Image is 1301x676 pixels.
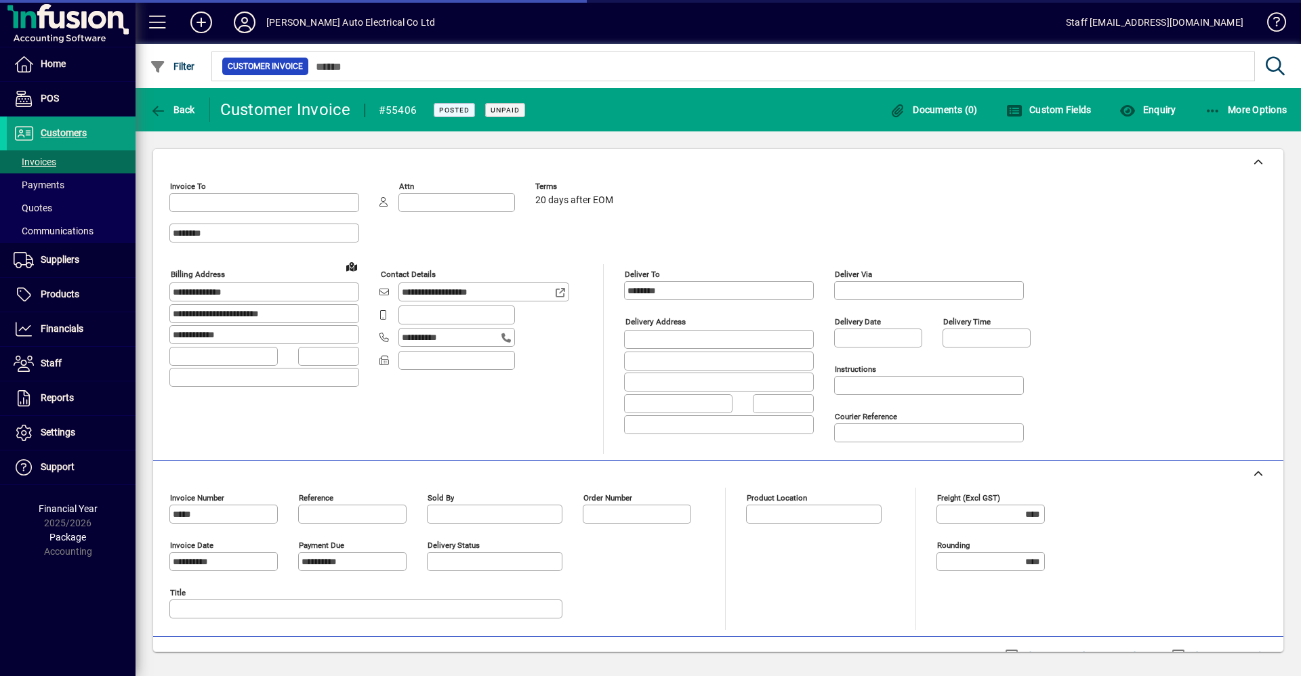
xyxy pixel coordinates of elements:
[1066,12,1243,33] div: Staff [EMAIL_ADDRESS][DOMAIN_NAME]
[223,10,266,35] button: Profile
[491,106,520,114] span: Unpaid
[220,99,351,121] div: Customer Invoice
[146,54,199,79] button: Filter
[1003,98,1095,122] button: Custom Fields
[937,541,970,550] mat-label: Rounding
[7,278,136,312] a: Products
[428,493,454,503] mat-label: Sold by
[266,12,435,33] div: [PERSON_NAME] Auto Electrical Co Ltd
[228,60,303,73] span: Customer Invoice
[49,532,86,543] span: Package
[835,364,876,374] mat-label: Instructions
[1116,98,1179,122] button: Enquiry
[583,493,632,503] mat-label: Order number
[1201,98,1291,122] button: More Options
[7,173,136,196] a: Payments
[1021,649,1148,662] label: Show Line Volumes/Weights
[41,323,83,334] span: Financials
[7,219,136,242] a: Communications
[535,195,613,206] span: 20 days after EOM
[379,100,417,121] div: #55406
[835,412,897,421] mat-label: Courier Reference
[150,104,195,115] span: Back
[7,450,136,484] a: Support
[625,270,660,279] mat-label: Deliver To
[1119,104,1176,115] span: Enquiry
[7,47,136,81] a: Home
[14,226,94,236] span: Communications
[1257,3,1284,47] a: Knowledge Base
[747,493,807,503] mat-label: Product location
[136,98,210,122] app-page-header-button: Back
[886,98,981,122] button: Documents (0)
[170,493,224,503] mat-label: Invoice number
[299,493,333,503] mat-label: Reference
[7,381,136,415] a: Reports
[7,347,136,381] a: Staff
[7,196,136,219] a: Quotes
[146,98,199,122] button: Back
[341,255,363,277] a: View on map
[1205,104,1287,115] span: More Options
[7,243,136,277] a: Suppliers
[7,82,136,116] a: POS
[835,270,872,279] mat-label: Deliver via
[14,179,64,190] span: Payments
[41,427,75,438] span: Settings
[170,182,206,191] mat-label: Invoice To
[1006,104,1092,115] span: Custom Fields
[41,358,62,368] span: Staff
[943,317,991,326] mat-label: Delivery time
[150,61,195,72] span: Filter
[170,541,213,550] mat-label: Invoice date
[7,150,136,173] a: Invoices
[399,182,414,191] mat-label: Attn
[41,93,59,104] span: POS
[41,58,66,69] span: Home
[14,156,56,167] span: Invoices
[180,10,223,35] button: Add
[170,588,186,597] mat-label: Title
[41,461,75,472] span: Support
[41,392,74,403] span: Reports
[41,127,87,138] span: Customers
[7,312,136,346] a: Financials
[428,541,480,550] mat-label: Delivery status
[890,104,978,115] span: Documents (0)
[41,254,79,265] span: Suppliers
[439,106,470,114] span: Posted
[937,493,1000,503] mat-label: Freight (excl GST)
[1188,649,1266,662] label: Show Cost/Profit
[535,182,617,191] span: Terms
[299,541,344,550] mat-label: Payment due
[39,503,98,514] span: Financial Year
[7,416,136,450] a: Settings
[14,203,52,213] span: Quotes
[41,289,79,299] span: Products
[835,317,881,326] mat-label: Delivery date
